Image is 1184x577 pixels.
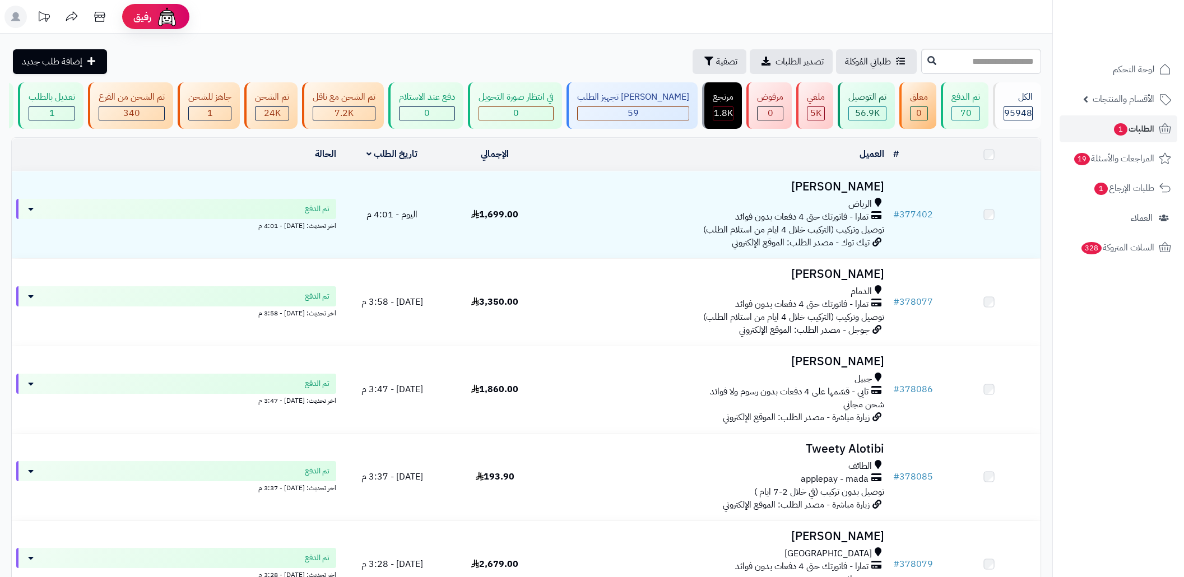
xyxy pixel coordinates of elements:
span: # [893,557,899,571]
span: تصدير الطلبات [776,55,824,68]
a: # [893,147,899,161]
h3: [PERSON_NAME] [551,268,884,281]
a: جاهز للشحن 1 [175,82,242,129]
a: دفع عند الاستلام 0 [386,82,466,129]
span: الرياض [848,198,872,211]
div: 340 [99,107,164,120]
a: تاريخ الطلب [366,147,417,161]
div: مرتجع [713,91,733,104]
div: 0 [479,107,553,120]
div: جاهز للشحن [188,91,231,104]
div: 59 [578,107,689,120]
span: الطائف [848,460,872,473]
div: تم التوصيل [848,91,886,104]
a: في انتظار صورة التحويل 0 [466,82,564,129]
a: العميل [860,147,884,161]
div: 1829 [713,107,733,120]
a: تم الشحن مع ناقل 7.2K [300,82,386,129]
div: معلق [910,91,928,104]
a: طلبات الإرجاع1 [1060,175,1177,202]
a: [PERSON_NAME] تجهيز الطلب 59 [564,82,700,129]
a: تم الشحن من الفرع 340 [86,82,175,129]
span: تيك توك - مصدر الطلب: الموقع الإلكتروني [732,236,870,249]
a: طلباتي المُوكلة [836,49,917,74]
span: لوحة التحكم [1113,62,1154,77]
a: #378085 [893,470,933,483]
div: تم الشحن مع ناقل [313,91,375,104]
span: زيارة مباشرة - مصدر الطلب: الموقع الإلكتروني [723,411,870,424]
h3: Tweety Alotibi [551,443,884,455]
span: تمارا - فاتورتك حتى 4 دفعات بدون فوائد [735,560,869,573]
a: الحالة [315,147,336,161]
span: 5K [810,106,821,120]
span: شحن مجاني [843,398,884,411]
span: 70 [960,106,972,120]
span: إضافة طلب جديد [22,55,82,68]
a: تعديل بالطلب 1 [16,82,86,129]
span: السلات المتروكة [1080,240,1154,255]
span: تم الدفع [305,466,329,477]
div: 70 [952,107,979,120]
span: تمارا - فاتورتك حتى 4 دفعات بدون فوائد [735,211,869,224]
span: جبيل [855,373,872,385]
span: 3,350.00 [471,295,518,309]
span: طلباتي المُوكلة [845,55,891,68]
div: 4992 [807,107,824,120]
span: 56.9K [855,106,880,120]
div: 7222 [313,107,375,120]
span: [DATE] - 3:47 م [361,383,423,396]
div: الكل [1004,91,1033,104]
div: اخر تحديث: [DATE] - 4:01 م [16,219,336,231]
span: # [893,295,899,309]
div: 0 [911,107,927,120]
span: 1 [1094,182,1108,195]
a: الطلبات1 [1060,115,1177,142]
a: ملغي 5K [794,82,835,129]
a: العملاء [1060,204,1177,231]
span: 95948 [1004,106,1032,120]
span: [DATE] - 3:58 م [361,295,423,309]
div: اخر تحديث: [DATE] - 3:37 م [16,481,336,493]
h3: [PERSON_NAME] [551,355,884,368]
span: 0 [513,106,519,120]
span: 1,860.00 [471,383,518,396]
h3: [PERSON_NAME] [551,180,884,193]
a: السلات المتروكة328 [1060,234,1177,261]
a: #378079 [893,557,933,571]
span: تمارا - فاتورتك حتى 4 دفعات بدون فوائد [735,298,869,311]
span: تم الدفع [305,291,329,302]
span: الدمام [851,285,872,298]
span: 193.90 [476,470,514,483]
span: جوجل - مصدر الطلب: الموقع الإلكتروني [739,323,870,337]
div: تعديل بالطلب [29,91,75,104]
span: 340 [123,106,140,120]
a: #378086 [893,383,933,396]
span: 19 [1074,152,1090,165]
div: اخر تحديث: [DATE] - 3:47 م [16,394,336,406]
div: تم الشحن من الفرع [99,91,165,104]
div: [PERSON_NAME] تجهيز الطلب [577,91,689,104]
span: توصيل وتركيب (التركيب خلال 4 ايام من استلام الطلب) [703,310,884,324]
a: تم الشحن 24K [242,82,300,129]
div: 0 [758,107,783,120]
span: تم الدفع [305,378,329,389]
a: #377402 [893,208,933,221]
div: 0 [400,107,454,120]
img: logo-2.png [1108,14,1173,38]
div: دفع عند الاستلام [399,91,455,104]
span: توصيل بدون تركيب (في خلال 2-7 ايام ) [754,485,884,499]
span: المراجعات والأسئلة [1073,151,1154,166]
span: # [893,383,899,396]
span: تم الدفع [305,203,329,215]
div: 24036 [256,107,289,120]
span: # [893,470,899,483]
a: مرفوض 0 [744,82,794,129]
a: تحديثات المنصة [30,6,58,31]
span: [DATE] - 3:37 م [361,470,423,483]
span: 1 [49,106,55,120]
div: اخر تحديث: [DATE] - 3:58 م [16,306,336,318]
a: إضافة طلب جديد [13,49,107,74]
span: 2,679.00 [471,557,518,571]
button: تصفية [693,49,746,74]
a: الإجمالي [481,147,509,161]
